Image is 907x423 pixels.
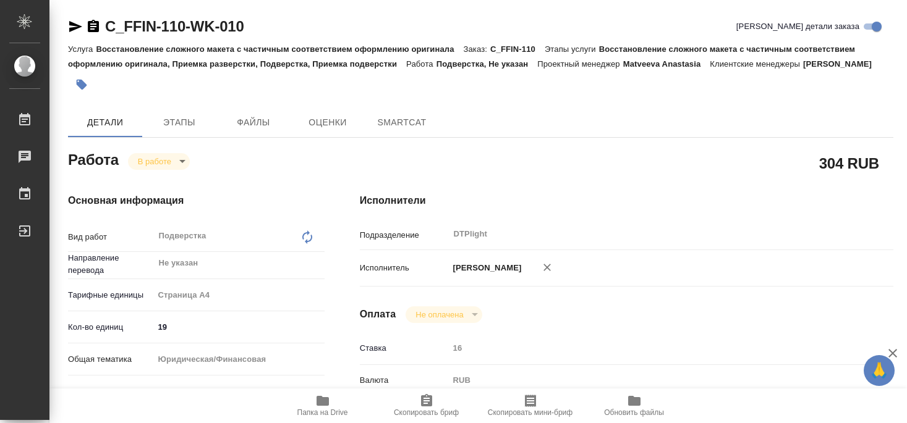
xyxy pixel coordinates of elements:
h4: Исполнители [360,193,893,208]
span: Папка на Drive [297,408,348,417]
div: Стандартные юридические документы, договоры, уставы [153,381,325,402]
span: SmartCat [372,115,432,130]
p: Общая тематика [68,353,153,366]
p: Ставка [360,342,449,354]
button: 🙏 [864,355,895,386]
p: Тематика [68,385,153,398]
span: Обновить файлы [604,408,664,417]
input: ✎ Введи что-нибудь [153,318,325,336]
p: Кол-во единиц [68,321,153,333]
button: Добавить тэг [68,71,95,98]
p: Matveeva Anastasia [623,59,710,69]
p: Работа [406,59,436,69]
p: [PERSON_NAME] [449,262,522,274]
div: В работе [128,153,190,170]
span: Файлы [224,115,283,130]
div: Юридическая/Финансовая [153,349,325,370]
div: RUB [449,370,849,391]
button: Удалить исполнителя [534,254,561,281]
span: Скопировать бриф [394,408,459,417]
p: C_FFIN-110 [490,44,545,54]
button: Скопировать ссылку [86,19,101,34]
input: Пустое поле [449,339,849,357]
div: Страница А4 [153,285,325,306]
span: 🙏 [869,358,890,383]
p: [PERSON_NAME] [803,59,881,69]
span: Скопировать мини-бриф [488,408,573,417]
p: Этапы услуги [545,44,599,54]
p: Услуга [68,44,96,54]
span: [PERSON_NAME] детали заказа [736,20,859,33]
span: Детали [75,115,135,130]
button: Не оплачена [412,309,467,320]
span: Этапы [150,115,209,130]
span: Оценки [298,115,357,130]
button: Скопировать мини-бриф [479,388,582,423]
p: Тарифные единицы [68,289,153,301]
h4: Оплата [360,307,396,322]
h4: Основная информация [68,193,310,208]
button: Папка на Drive [271,388,375,423]
div: В работе [406,306,482,323]
h2: Работа [68,148,119,170]
p: Вид работ [68,231,153,243]
h2: 304 RUB [819,153,879,174]
p: Восстановление сложного макета с частичным соответствием оформлению оригинала [96,44,463,54]
p: Подверстка, Не указан [436,59,538,69]
p: Клиентские менеджеры [710,59,803,69]
p: Исполнитель [360,262,449,274]
button: Скопировать бриф [375,388,479,423]
p: Направление перевода [68,252,153,277]
a: C_FFIN-110-WK-010 [105,18,244,35]
button: Обновить файлы [582,388,686,423]
p: Проектный менеджер [537,59,623,69]
button: Скопировать ссылку для ЯМессенджера [68,19,83,34]
p: Подразделение [360,229,449,241]
button: В работе [134,156,175,167]
p: Валюта [360,374,449,387]
p: Заказ: [464,44,490,54]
